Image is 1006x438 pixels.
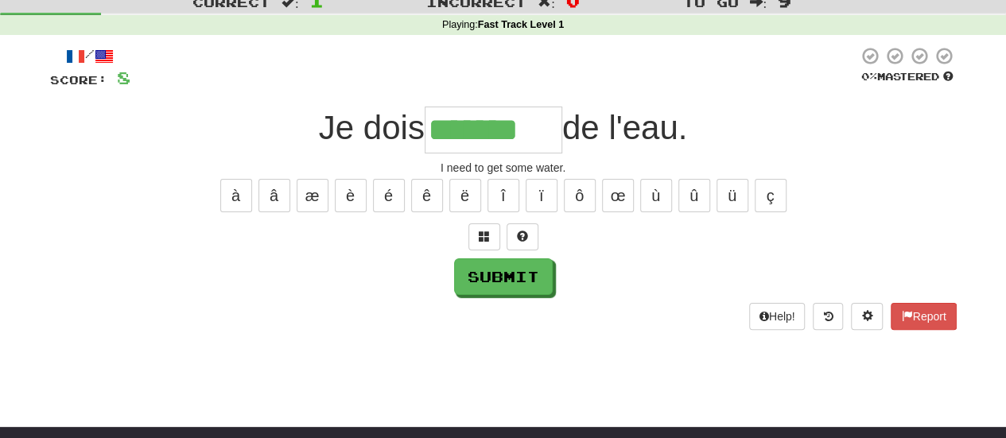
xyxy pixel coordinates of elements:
[454,258,553,295] button: Submit
[891,303,956,330] button: Report
[858,70,957,84] div: Mastered
[755,179,787,212] button: ç
[373,179,405,212] button: é
[678,179,710,212] button: û
[258,179,290,212] button: â
[297,179,328,212] button: æ
[319,109,425,146] span: Je dois
[749,303,806,330] button: Help!
[640,179,672,212] button: ù
[50,160,957,176] div: I need to get some water.
[564,179,596,212] button: ô
[50,46,130,66] div: /
[478,19,565,30] strong: Fast Track Level 1
[562,109,687,146] span: de l'eau.
[449,179,481,212] button: ë
[335,179,367,212] button: è
[220,179,252,212] button: à
[717,179,748,212] button: ü
[602,179,634,212] button: œ
[50,73,107,87] span: Score:
[411,179,443,212] button: ê
[117,68,130,87] span: 8
[507,223,538,250] button: Single letter hint - you only get 1 per sentence and score half the points! alt+h
[813,303,843,330] button: Round history (alt+y)
[487,179,519,212] button: î
[861,70,877,83] span: 0 %
[468,223,500,250] button: Switch sentence to multiple choice alt+p
[526,179,557,212] button: ï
